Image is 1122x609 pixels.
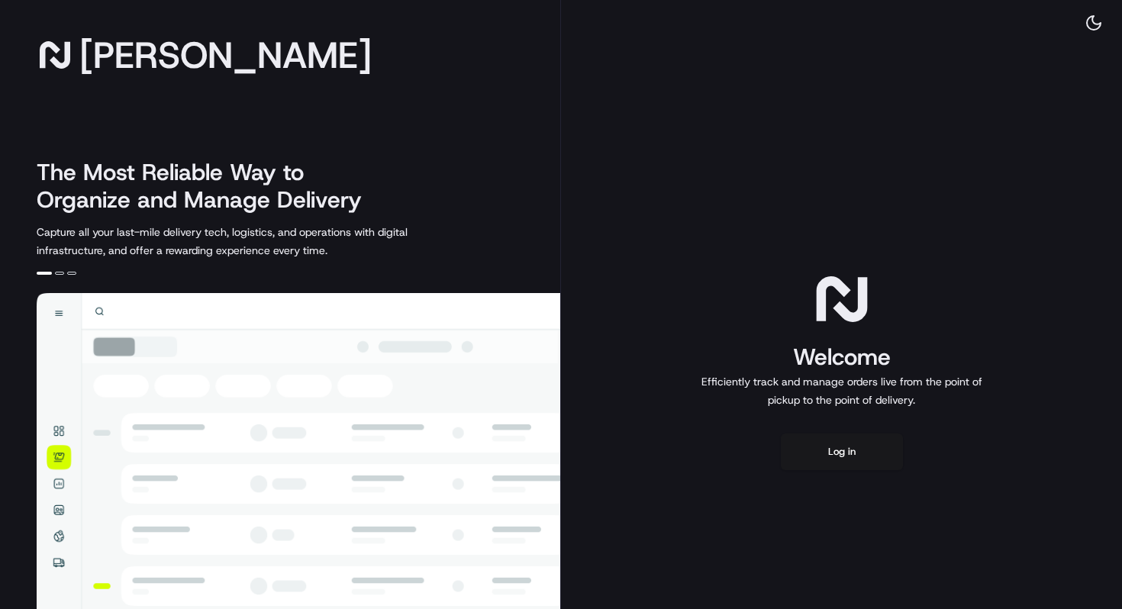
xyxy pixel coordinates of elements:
[79,40,372,70] span: [PERSON_NAME]
[695,372,988,409] p: Efficiently track and manage orders live from the point of pickup to the point of delivery.
[695,342,988,372] h1: Welcome
[37,223,476,259] p: Capture all your last-mile delivery tech, logistics, and operations with digital infrastructure, ...
[37,159,379,214] h2: The Most Reliable Way to Organize and Manage Delivery
[781,433,903,470] button: Log in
